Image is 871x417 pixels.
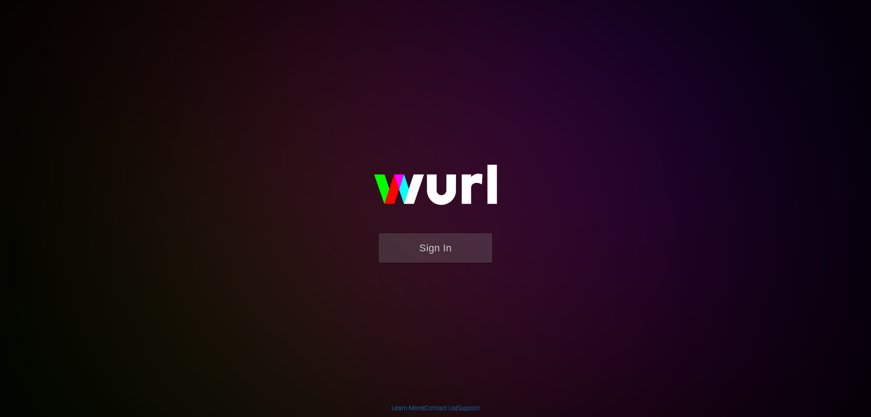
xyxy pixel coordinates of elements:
button: Sign In [379,233,492,263]
a: Support [457,404,480,412]
a: Contact Us [425,404,456,412]
div: | | [391,403,480,412]
img: wurl-logo-on-black-223613ac3d8ba8fe6dc639794a292ebdb59501304c7dfd60c99c58986ef67473.svg [345,145,526,233]
a: Learn More [391,404,423,412]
